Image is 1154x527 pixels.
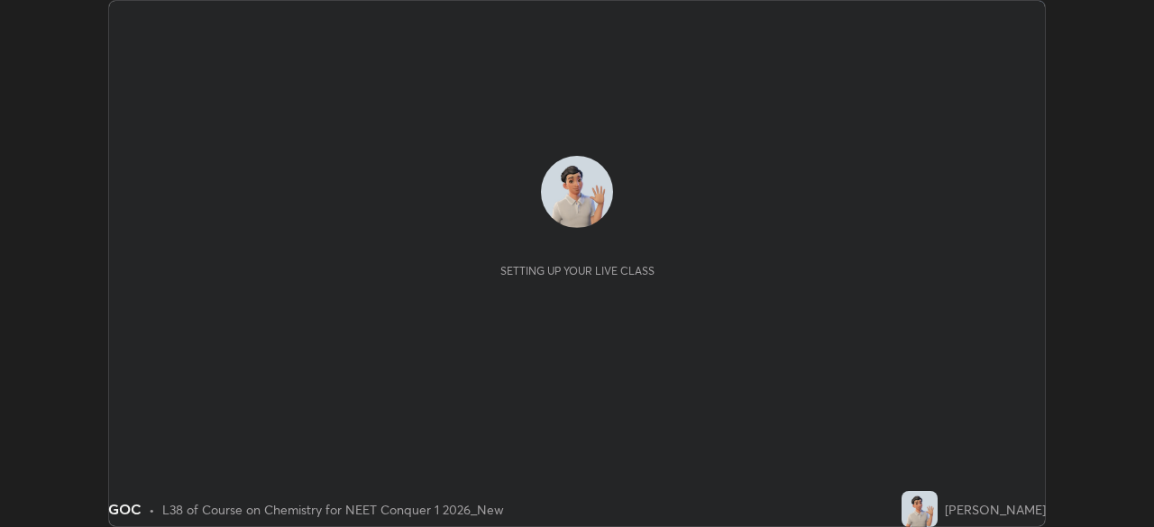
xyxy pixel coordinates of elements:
div: • [149,500,155,519]
div: L38 of Course on Chemistry for NEET Conquer 1 2026_New [162,500,504,519]
img: 2ba10282aa90468db20c6b58c63c7500.jpg [902,491,938,527]
div: Setting up your live class [500,264,655,277]
div: [PERSON_NAME] [945,500,1046,519]
div: GOC [108,498,142,520]
img: 2ba10282aa90468db20c6b58c63c7500.jpg [541,156,613,228]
